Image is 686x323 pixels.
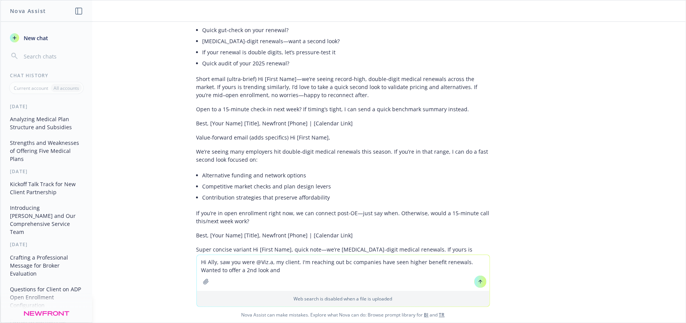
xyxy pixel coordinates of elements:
textarea: Hi Ally, saw you were @Viz.a, my client. I'm reaching out bc companies have seen higher benefit r... [197,255,490,291]
p: Short email (ultra-brief) Hi [First Name]—we’re seeing record-high, double-digit medical renewals... [196,75,490,99]
p: All accounts [54,85,79,91]
li: Competitive market checks and plan design levers [203,181,490,192]
p: Value-forward email (adds specifics) Hi [First Name], [196,133,490,141]
button: Crafting a Professional Message for Broker Evaluation [7,251,86,280]
div: Chat History [1,72,92,79]
p: Best, [Your Name] [Title], Newfront [Phone] | [Calendar Link] [196,231,490,239]
p: Super concise variant Hi [First Name], quick note—we’re [MEDICAL_DATA]-digit medical renewals. If... [196,245,490,261]
input: Search chats [22,51,83,62]
button: Questions for Client on ADP Open Enrollment Configuration [7,283,86,312]
button: Introducing [PERSON_NAME] and Our Comprehensive Service Team [7,201,86,238]
button: Analyzing Medical Plan Structure and Subsidies [7,113,86,133]
li: Quick gut-check on your renewal? [203,24,490,36]
li: [MEDICAL_DATA]-digit renewals—want a second look? [203,36,490,47]
div: [DATE] [1,103,92,110]
p: If you’re in open enrollment right now, we can connect post-OE—just say when. Otherwise, would a ... [196,209,490,225]
p: Best, [Your Name] [Title], Newfront [Phone] | [Calendar Link] [196,119,490,127]
a: TR [439,312,445,318]
p: Web search is disabled when a file is uploaded [201,295,485,302]
li: Alternative funding and network options [203,170,490,181]
a: BI [424,312,429,318]
p: Current account [14,85,48,91]
div: [DATE] [1,241,92,248]
li: Contribution strategies that preserve affordability [203,192,490,203]
h1: Nova Assist [10,7,46,15]
button: New chat [7,31,86,45]
button: Strengths and Weaknesses of Offering Five Medical Plans [7,136,86,165]
span: New chat [22,34,48,42]
p: We’re seeing many employers hit double-digit medical renewals this season. If you’re in that rang... [196,148,490,164]
span: Nova Assist can make mistakes. Explore what Nova can do: Browse prompt library for and [3,307,683,323]
p: Open to a 15-minute check-in next week? If timing’s tight, I can send a quick benchmark summary i... [196,105,490,113]
li: Quick audit of your 2025 renewal? [203,58,490,69]
li: If your renewal is double digits, let’s pressure-test it [203,47,490,58]
button: Kickoff Talk Track for New Client Partnership [7,178,86,198]
div: [DATE] [1,168,92,175]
